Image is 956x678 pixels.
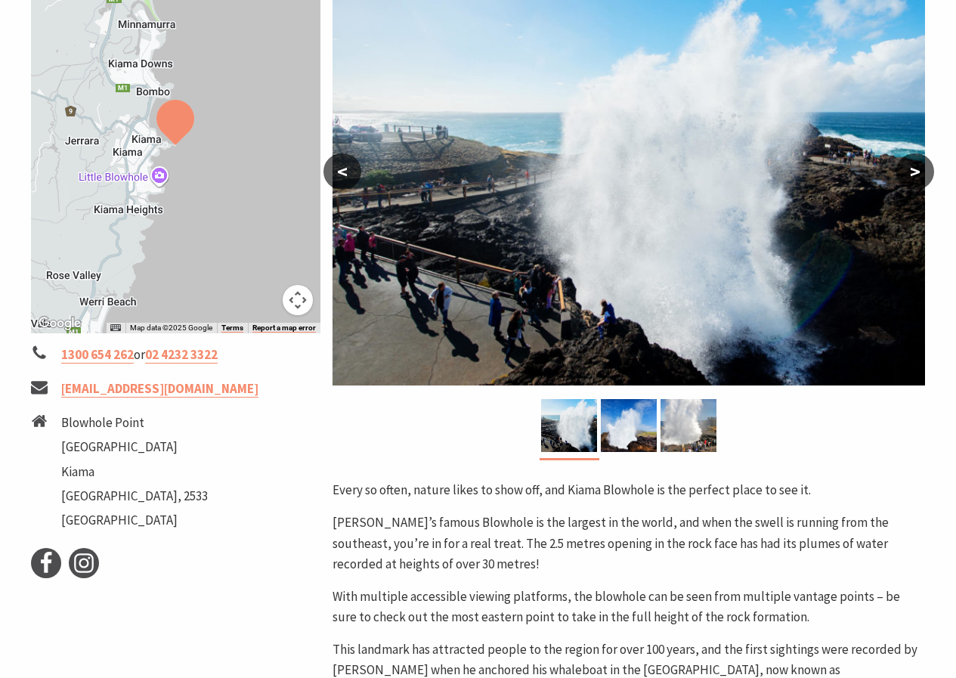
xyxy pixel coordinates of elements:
p: Every so often, nature likes to show off, and Kiama Blowhole is the perfect place to see it. [333,480,925,500]
a: Terms [221,324,243,333]
li: Blowhole Point [61,413,208,433]
img: Google [35,314,85,333]
span: Map data ©2025 Google [130,324,212,332]
button: Keyboard shortcuts [110,323,121,333]
a: 02 4232 3322 [145,346,218,364]
button: Map camera controls [283,285,313,315]
li: [GEOGRAPHIC_DATA], 2533 [61,486,208,506]
a: 1300 654 262 [61,346,134,364]
li: or [31,345,321,365]
img: Close up of the Kiama Blowhole [541,399,597,452]
img: Kiama Blowhole [601,399,657,452]
a: [EMAIL_ADDRESS][DOMAIN_NAME] [61,380,258,398]
li: [GEOGRAPHIC_DATA] [61,437,208,457]
a: Open this area in Google Maps (opens a new window) [35,314,85,333]
a: Report a map error [252,324,316,333]
li: [GEOGRAPHIC_DATA] [61,510,208,531]
p: With multiple accessible viewing platforms, the blowhole can be seen from multiple vantage points... [333,587,925,627]
button: > [896,153,934,190]
button: < [323,153,361,190]
p: [PERSON_NAME]’s famous Blowhole is the largest in the world, and when the swell is running from t... [333,512,925,574]
li: Kiama [61,462,208,482]
img: Kiama Blowhole [661,399,716,452]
